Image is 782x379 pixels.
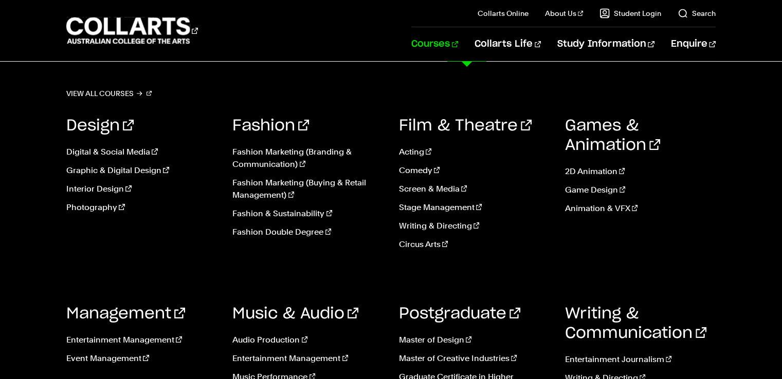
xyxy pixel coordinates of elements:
a: 2D Animation [565,165,716,178]
a: Stage Management [399,201,550,214]
div: Go to homepage [66,16,198,45]
a: Writing & Directing [399,220,550,232]
a: Fashion & Sustainability [232,207,383,220]
a: Study Information [557,27,654,61]
a: Interior Design [66,183,217,195]
a: Game Design [565,184,716,196]
a: Film & Theatre [399,118,532,134]
a: View all courses [66,86,152,101]
a: Fashion Double Degree [232,226,383,238]
a: Event Management [66,352,217,365]
a: Comedy [399,164,550,177]
a: Games & Animation [565,118,660,153]
a: About Us [545,8,583,18]
a: Student Login [599,8,661,18]
a: Entertainment Management [66,334,217,346]
a: Collarts Online [478,8,529,18]
a: Courses [411,27,458,61]
a: Enquire [671,27,716,61]
a: Entertainment Journalism [565,353,716,366]
a: Fashion Marketing (Buying & Retail Management) [232,177,383,201]
a: Graphic & Digital Design [66,164,217,177]
a: Photography [66,201,217,214]
a: Screen & Media [399,183,550,195]
a: Audio Production [232,334,383,346]
a: Digital & Social Media [66,146,217,158]
a: Writing & Communication [565,306,706,341]
a: Animation & VFX [565,202,716,215]
a: Fashion [232,118,309,134]
a: Circus Arts [399,238,550,251]
a: Master of Design [399,334,550,346]
a: Master of Creative Industries [399,352,550,365]
a: Design [66,118,134,134]
a: Fashion Marketing (Branding & Communication) [232,146,383,170]
a: Acting [399,146,550,158]
a: Collarts Life [475,27,541,61]
a: Music & Audio [232,306,358,321]
a: Search [678,8,716,18]
a: Management [66,306,185,321]
a: Postgraduate [399,306,520,321]
a: Entertainment Management [232,352,383,365]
